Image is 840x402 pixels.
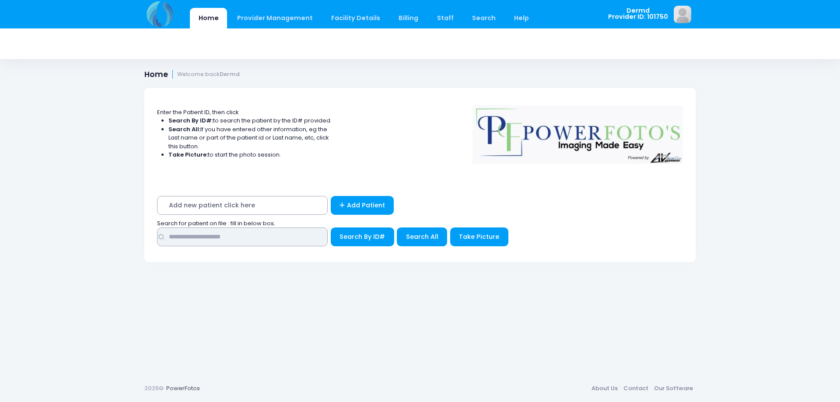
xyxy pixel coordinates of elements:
[220,70,240,78] strong: Dermd
[331,227,394,246] button: Search By ID#
[339,232,385,241] span: Search By ID#
[406,232,438,241] span: Search All
[459,232,499,241] span: Take Picture
[428,8,462,28] a: Staff
[323,8,389,28] a: Facility Details
[651,381,696,396] a: Our Software
[390,8,427,28] a: Billing
[168,125,200,133] strong: Search All:
[331,196,394,215] a: Add Patient
[168,125,332,151] li: If you have entered other information, eg the Last name or part of the patient id or Last name, e...
[506,8,538,28] a: Help
[469,99,687,164] img: Logo
[157,196,328,215] span: Add new patient click here
[620,381,651,396] a: Contact
[157,219,275,227] span: Search for patient on file : fill in below box;
[177,71,240,78] small: Welcome back
[144,384,164,392] span: 2025©
[166,384,200,392] a: PowerFotos
[168,116,332,125] li: to search the patient by the ID# provided.
[588,381,620,396] a: About Us
[168,150,332,159] li: to start the photo session.
[463,8,504,28] a: Search
[228,8,321,28] a: Provider Management
[190,8,227,28] a: Home
[674,6,691,23] img: image
[168,150,208,159] strong: Take Picture:
[157,108,239,116] span: Enter the Patient ID, then click
[450,227,508,246] button: Take Picture
[397,227,447,246] button: Search All
[608,7,668,20] span: Dermd Provider ID: 101750
[144,70,240,79] h1: Home
[168,116,213,125] strong: Search By ID#:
